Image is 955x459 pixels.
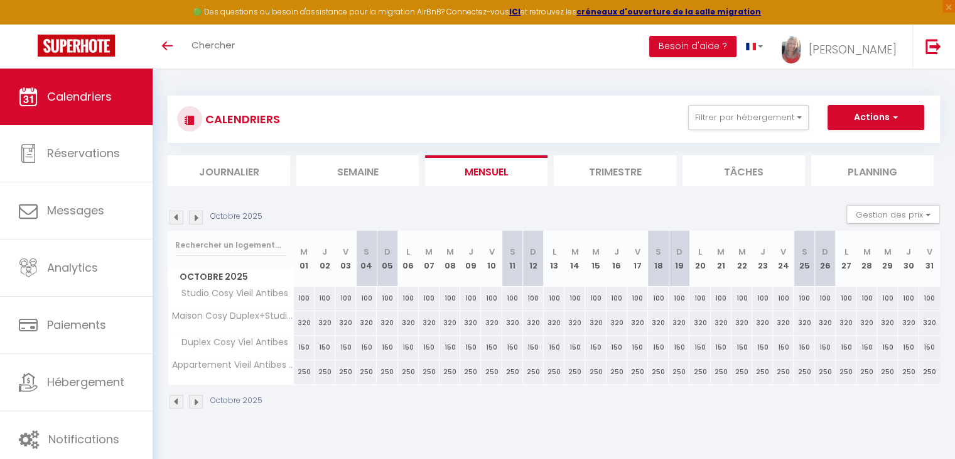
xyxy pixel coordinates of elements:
th: 10 [481,231,502,287]
div: 150 [836,336,856,359]
abbr: J [614,246,619,258]
div: 150 [419,336,440,359]
th: 26 [815,231,836,287]
span: Studio Cosy Vieil Antibes [170,287,291,301]
div: 250 [294,360,315,384]
div: 320 [752,311,773,335]
div: 250 [356,360,377,384]
abbr: D [676,246,683,258]
abbr: J [322,246,327,258]
a: Chercher [182,25,244,69]
abbr: J [906,246,911,258]
div: 320 [773,311,794,335]
div: 100 [731,287,752,310]
button: Ouvrir le widget de chat LiveChat [10,5,48,43]
div: 250 [815,360,836,384]
li: Semaine [296,155,419,186]
button: Actions [828,105,924,130]
th: 23 [752,231,773,287]
th: 06 [398,231,419,287]
div: 100 [689,287,710,310]
div: 100 [856,287,877,310]
div: 250 [502,360,523,384]
div: 250 [898,360,919,384]
th: 18 [648,231,669,287]
div: 150 [294,336,315,359]
abbr: M [884,246,892,258]
abbr: V [635,246,640,258]
th: 25 [794,231,814,287]
div: 250 [773,360,794,384]
abbr: S [510,246,515,258]
li: Mensuel [425,155,548,186]
button: Gestion des prix [846,205,940,224]
abbr: M [738,246,745,258]
div: 320 [731,311,752,335]
div: 250 [669,360,689,384]
div: 150 [502,336,523,359]
abbr: L [553,246,556,258]
abbr: M [300,246,308,258]
div: 150 [731,336,752,359]
div: 320 [419,311,440,335]
div: 320 [315,311,335,335]
div: 100 [544,287,564,310]
div: 150 [689,336,710,359]
li: Tâches [683,155,805,186]
th: 03 [335,231,356,287]
div: 250 [377,360,397,384]
div: 150 [898,336,919,359]
div: 320 [460,311,481,335]
span: Notifications [48,431,119,447]
strong: ICI [509,6,521,17]
span: Calendriers [47,89,112,104]
div: 250 [315,360,335,384]
div: 150 [669,336,689,359]
div: 150 [523,336,544,359]
span: Maison Cosy Duplex+Studio Viel Antibes 6 personnes [170,311,296,321]
div: 150 [481,336,502,359]
div: 150 [627,336,648,359]
th: 20 [689,231,710,287]
div: 150 [564,336,585,359]
abbr: L [698,246,702,258]
img: logout [925,38,941,54]
div: 250 [544,360,564,384]
h3: CALENDRIERS [202,105,280,133]
span: Hébergement [47,374,124,390]
th: 16 [607,231,627,287]
span: Analytics [47,260,98,275]
div: 250 [856,360,877,384]
img: Super Booking [38,35,115,57]
th: 05 [377,231,397,287]
abbr: M [717,246,725,258]
div: 250 [460,360,481,384]
th: 17 [627,231,648,287]
div: 150 [648,336,669,359]
div: 320 [294,311,315,335]
div: 250 [648,360,669,384]
div: 320 [398,311,419,335]
div: 320 [711,311,731,335]
img: ... [782,36,801,64]
div: 100 [460,287,481,310]
div: 100 [627,287,648,310]
div: 150 [607,336,627,359]
div: 100 [502,287,523,310]
th: 12 [523,231,544,287]
th: 04 [356,231,377,287]
button: Besoin d'aide ? [649,36,736,57]
div: 250 [836,360,856,384]
div: 320 [335,311,356,335]
span: Appartement Vieil Antibes 2 chambres [170,360,296,370]
div: 320 [856,311,877,335]
span: Paiements [47,317,106,333]
th: 22 [731,231,752,287]
th: 02 [315,231,335,287]
div: 250 [585,360,606,384]
th: 14 [564,231,585,287]
abbr: M [592,246,600,258]
div: 150 [335,336,356,359]
li: Planning [811,155,934,186]
div: 250 [564,360,585,384]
